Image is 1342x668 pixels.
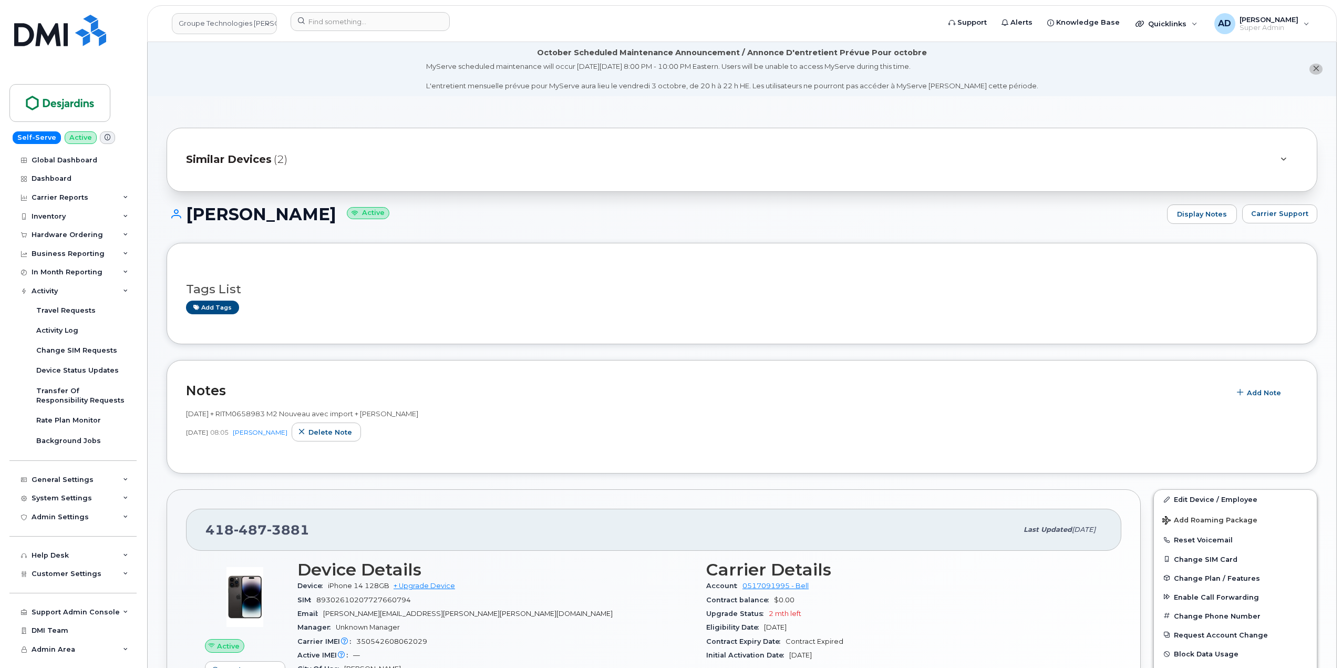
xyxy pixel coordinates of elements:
[186,409,418,418] span: [DATE] + RITM0658983 M2 Nouveau avec import + [PERSON_NAME]
[186,301,239,314] a: Add tags
[1309,64,1323,75] button: close notification
[274,152,287,167] span: (2)
[1251,209,1308,219] span: Carrier Support
[1154,490,1317,509] a: Edit Device / Employee
[186,152,272,167] span: Similar Devices
[308,427,352,437] span: Delete note
[742,582,809,590] a: 0517091995 - Bell
[210,428,229,437] span: 08:05
[233,428,287,436] a: [PERSON_NAME]
[764,623,787,631] span: [DATE]
[706,582,742,590] span: Account
[297,596,316,604] span: SIM
[1167,204,1237,224] a: Display Notes
[1162,516,1257,526] span: Add Roaming Package
[1247,388,1281,398] span: Add Note
[356,638,427,645] span: 350542608062029
[1230,384,1290,403] button: Add Note
[234,522,267,538] span: 487
[297,610,323,618] span: Email
[1154,607,1317,625] button: Change Phone Number
[1154,509,1317,530] button: Add Roaming Package
[1154,625,1317,644] button: Request Account Change
[706,596,774,604] span: Contract balance
[353,651,360,659] span: —
[323,610,613,618] span: [PERSON_NAME][EMAIL_ADDRESS][PERSON_NAME][PERSON_NAME][DOMAIN_NAME]
[706,651,789,659] span: Initial Activation Date
[1154,588,1317,607] button: Enable Call Forwarding
[297,582,328,590] span: Device
[328,582,389,590] span: iPhone 14 128GB
[1072,526,1096,533] span: [DATE]
[347,207,389,219] small: Active
[297,623,336,631] span: Manager
[186,283,1298,296] h3: Tags List
[316,596,411,604] span: 89302610207727660794
[267,522,309,538] span: 3881
[1174,593,1259,601] span: Enable Call Forwarding
[292,423,361,441] button: Delete note
[394,582,455,590] a: + Upgrade Device
[1024,526,1072,533] span: Last updated
[297,651,353,659] span: Active IMEI
[537,47,927,58] div: October Scheduled Maintenance Announcement / Annonce D'entretient Prévue Pour octobre
[706,610,769,618] span: Upgrade Status
[336,623,400,631] span: Unknown Manager
[706,560,1102,579] h3: Carrier Details
[186,428,208,437] span: [DATE]
[1174,574,1260,582] span: Change Plan / Features
[186,383,1225,398] h2: Notes
[786,638,843,645] span: Contract Expired
[297,560,694,579] h3: Device Details
[426,61,1038,91] div: MyServe scheduled maintenance will occur [DATE][DATE] 8:00 PM - 10:00 PM Eastern. Users will be u...
[1154,530,1317,549] button: Reset Voicemail
[789,651,812,659] span: [DATE]
[297,638,356,645] span: Carrier IMEI
[769,610,801,618] span: 2 mth left
[706,623,764,631] span: Eligibility Date
[706,638,786,645] span: Contract Expiry Date
[1242,204,1317,223] button: Carrier Support
[1154,550,1317,569] button: Change SIM Card
[167,205,1162,223] h1: [PERSON_NAME]
[1154,644,1317,663] button: Block Data Usage
[213,566,276,629] img: image20231002-3703462-njx0qo.jpeg
[205,522,309,538] span: 418
[217,641,240,651] span: Active
[1154,569,1317,588] button: Change Plan / Features
[774,596,794,604] span: $0.00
